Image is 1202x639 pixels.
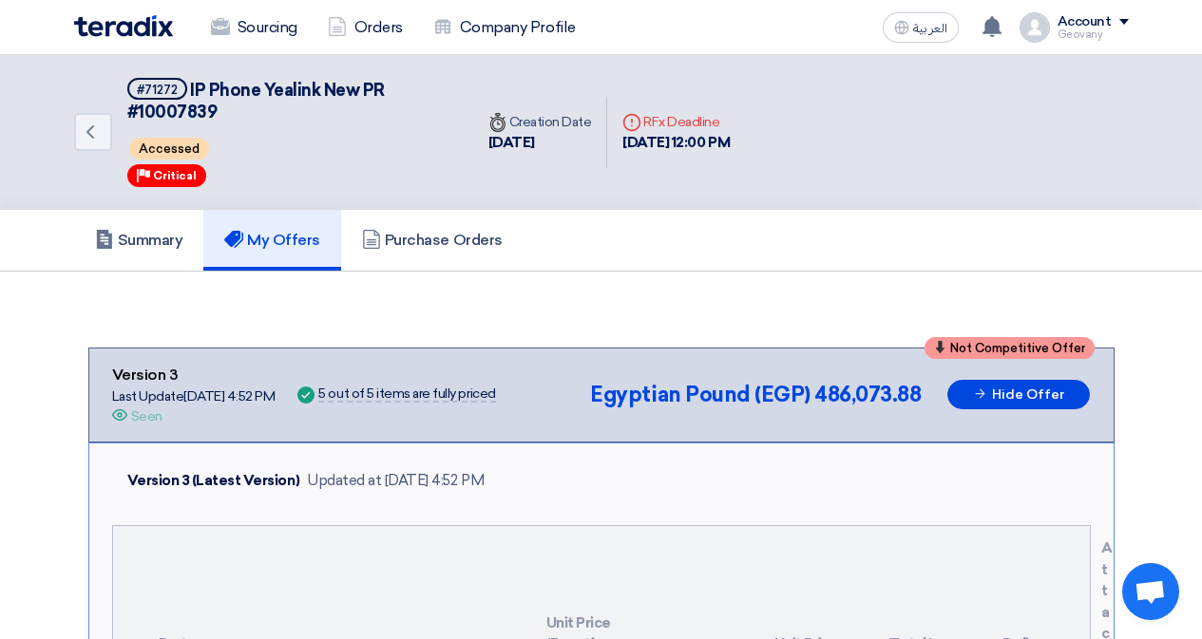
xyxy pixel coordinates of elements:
[488,132,592,154] div: [DATE]
[112,386,276,406] div: Last Update [DATE] 4:52 PM
[488,112,592,132] div: Creation Date
[131,406,162,426] div: Seen
[913,22,947,35] span: العربية
[112,364,276,386] div: Version 3
[127,78,450,124] h5: IP Phone Yealink New PR #10007839
[318,387,495,403] div: 5 out of 5 items are fully priced
[1020,12,1050,43] img: profile_test.png
[313,7,418,48] a: Orders
[153,169,197,182] span: Critical
[203,210,341,271] a: My Offers
[590,382,810,407] span: Egyptian Pound (EGP)
[74,15,173,37] img: Teradix logo
[947,380,1090,409] button: Hide Offer
[883,12,959,43] button: العربية
[127,470,300,492] div: Version 3 (Latest Version)
[1058,14,1112,30] div: Account
[1058,29,1129,40] div: Geovany
[196,7,313,48] a: Sourcing
[341,210,524,271] a: Purchase Orders
[814,382,921,407] span: 486,073.88
[1122,563,1179,620] div: Open chat
[622,112,730,132] div: RFx Deadline
[224,231,320,250] h5: My Offers
[129,138,209,160] span: Accessed
[74,210,204,271] a: Summary
[622,132,730,154] div: [DATE] 12:00 PM
[127,80,386,122] span: IP Phone Yealink New PR #10007839
[418,7,591,48] a: Company Profile
[362,231,503,250] h5: Purchase Orders
[307,470,484,492] div: Updated at [DATE] 4:52 PM
[137,84,178,96] div: #71272
[950,342,1085,354] span: Not Competitive Offer
[95,231,183,250] h5: Summary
